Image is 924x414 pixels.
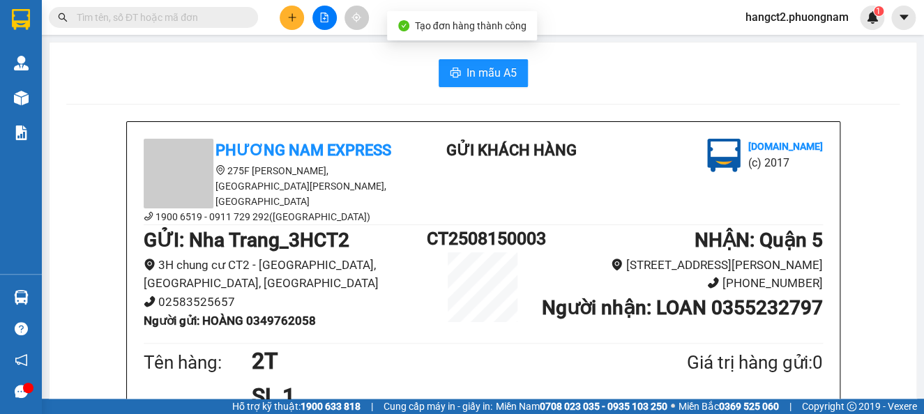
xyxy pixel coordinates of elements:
span: caret-down [898,11,910,24]
strong: 1900 633 818 [301,401,361,412]
img: warehouse-icon [14,290,29,305]
li: [PHONE_NUMBER] [540,274,823,293]
span: check-circle [398,20,409,31]
button: caret-down [891,6,916,30]
span: | [371,399,373,414]
strong: 0369 525 060 [719,401,779,412]
strong: 0708 023 035 - 0935 103 250 [540,401,667,412]
img: logo-vxr [12,9,30,30]
input: Tìm tên, số ĐT hoặc mã đơn [77,10,241,25]
img: icon-new-feature [866,11,879,24]
li: 3H chung cư CT2 - [GEOGRAPHIC_DATA], [GEOGRAPHIC_DATA], [GEOGRAPHIC_DATA] [144,256,427,293]
span: environment [215,165,225,175]
span: Tạo đơn hàng thành công [415,20,527,31]
span: file-add [319,13,329,22]
span: Cung cấp máy in - giấy in: [384,399,492,414]
li: 275F [PERSON_NAME], [GEOGRAPHIC_DATA][PERSON_NAME], [GEOGRAPHIC_DATA] [144,163,395,209]
span: ⚪️ [671,404,675,409]
span: phone [144,211,153,221]
li: (c) 2017 [748,154,822,171]
button: file-add [312,6,337,30]
span: environment [611,259,623,270]
span: search [58,13,68,22]
li: 1900 6519 - 0911 729 292([GEOGRAPHIC_DATA]) [144,209,395,224]
img: logo.jpg [707,139,741,172]
span: Miền Bắc [679,399,779,414]
h1: CT2508150003 [426,225,539,252]
span: printer [450,67,461,80]
span: 1 [876,6,881,16]
span: | [789,399,792,414]
b: Người nhận : LOAN 0355232797 [541,296,822,319]
span: Hỗ trợ kỹ thuật: [232,399,361,414]
span: hangct2.phuongnam [734,8,860,26]
span: phone [707,277,719,289]
span: environment [144,259,156,270]
img: warehouse-icon [14,56,29,70]
span: In mẫu A5 [467,64,517,82]
span: question-circle [15,322,28,335]
span: aim [351,13,361,22]
b: GỬI : Nha Trang_3HCT2 [144,229,349,252]
span: message [15,385,28,398]
div: Giá trị hàng gửi: 0 [619,348,822,377]
span: notification [15,353,28,367]
h1: 2T [252,344,619,378]
b: Gửi khách hàng [446,141,577,159]
li: [STREET_ADDRESS][PERSON_NAME] [540,256,823,275]
b: Người gửi : HOÀNG 0349762058 [144,314,316,328]
button: printerIn mẫu A5 [439,59,528,87]
span: phone [144,296,156,307]
img: warehouse-icon [14,91,29,105]
div: Tên hàng: [144,348,252,377]
img: solution-icon [14,125,29,140]
li: 02583525657 [144,293,427,312]
b: Phương Nam Express [215,141,391,159]
h1: SL 1 [252,379,619,414]
sup: 1 [874,6,884,16]
span: Miền Nam [496,399,667,414]
button: aim [344,6,369,30]
span: plus [287,13,297,22]
b: NHẬN : Quận 5 [694,229,822,252]
button: plus [280,6,304,30]
span: copyright [847,401,856,411]
b: [DOMAIN_NAME] [748,141,822,152]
